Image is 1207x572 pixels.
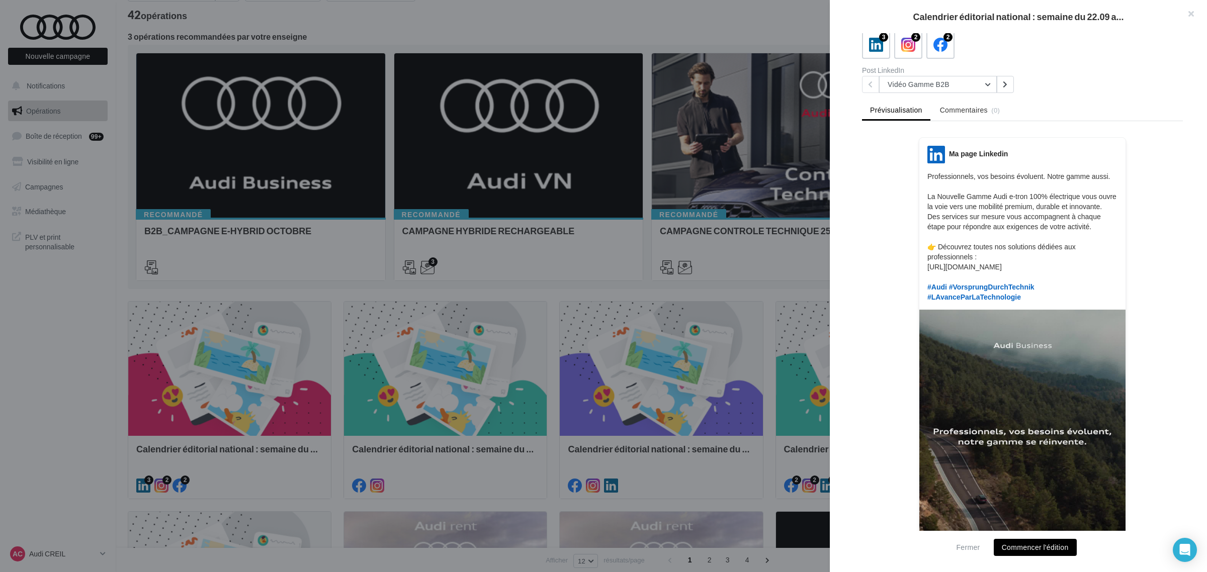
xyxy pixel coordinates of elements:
button: Commencer l'édition [994,539,1077,556]
div: Open Intercom Messenger [1173,538,1197,562]
button: Vidéo Gamme B2B [879,76,997,93]
div: 3 [879,33,888,42]
span: #LAvanceParLaTechnologie [927,293,1021,301]
span: Calendrier éditorial national : semaine du 22.09 a... [913,12,1124,21]
div: Ma page Linkedin [949,149,1008,159]
div: 2 [943,33,953,42]
div: 2 [911,33,920,42]
span: Commentaires [940,105,988,115]
span: (0) [991,106,1000,114]
span: #Audi [927,283,947,291]
div: Post LinkedIn [862,67,1018,74]
button: Fermer [952,541,984,553]
span: #VorsprungDurchTechnik [949,283,1034,291]
p: Professionnels, vos besoins évoluent. Notre gamme aussi. La Nouvelle Gamme Audi e-tron 100% élect... [927,171,1117,302]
